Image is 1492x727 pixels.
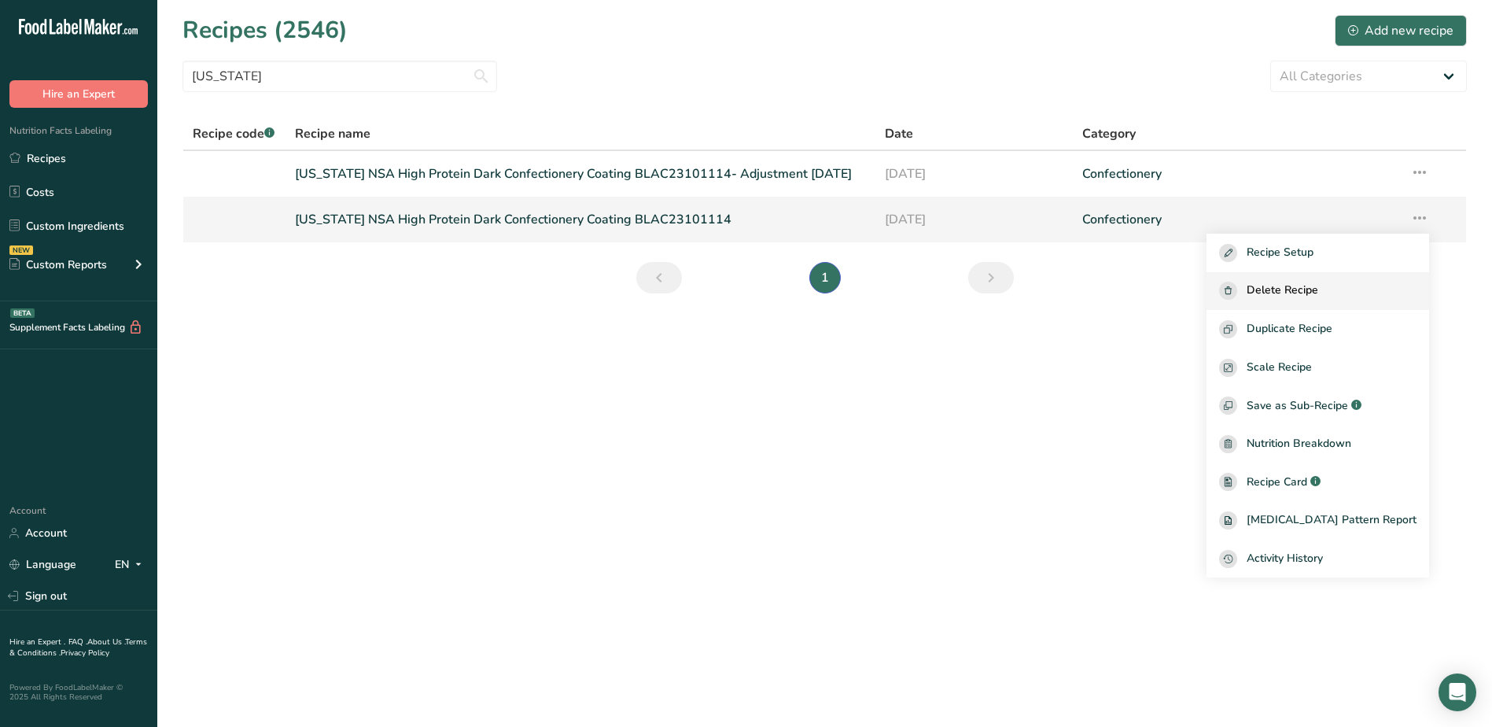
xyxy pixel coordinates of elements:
span: [MEDICAL_DATA] Pattern Report [1247,511,1416,530]
a: Nutrition Breakdown [1206,425,1429,463]
div: BETA [10,308,35,318]
span: Duplicate Recipe [1247,320,1332,338]
h1: Recipes (2546) [182,13,348,48]
a: [DATE] [885,157,1063,190]
div: Open Intercom Messenger [1439,673,1476,711]
a: Hire an Expert . [9,637,65,648]
div: Add new recipe [1348,21,1453,40]
a: [MEDICAL_DATA] Pattern Report [1206,501,1429,540]
div: Powered By FoodLabelMaker © 2025 All Rights Reserved [9,683,148,702]
div: NEW [9,245,33,255]
a: [US_STATE] NSA High Protein Dark Confectionery Coating BLAC23101114- Adjustment [DATE] [295,157,867,190]
a: Language [9,551,76,578]
a: Previous page [636,262,682,293]
a: Confectionery [1082,203,1391,236]
a: Terms & Conditions . [9,637,147,659]
a: Privacy Policy [61,648,109,659]
button: Scale Recipe [1206,349,1429,387]
button: Add new recipe [1335,15,1467,46]
span: Recipe code [193,125,274,142]
span: Date [885,124,913,143]
button: Save as Sub-Recipe [1206,386,1429,425]
span: Recipe Setup [1247,244,1313,262]
button: Recipe Setup [1206,234,1429,272]
div: EN [115,555,148,574]
a: [US_STATE] NSA High Protein Dark Confectionery Coating BLAC23101114 [295,203,867,236]
a: About Us . [87,637,125,648]
a: FAQ . [68,637,87,648]
a: Confectionery [1082,157,1391,190]
span: Recipe Card [1247,474,1307,490]
button: Hire an Expert [9,80,148,108]
div: Custom Reports [9,256,107,273]
span: Delete Recipe [1247,282,1318,300]
span: Activity History [1247,550,1323,568]
a: [DATE] [885,203,1063,236]
span: Scale Recipe [1247,359,1312,377]
a: Next page [968,262,1014,293]
span: Nutrition Breakdown [1247,435,1351,453]
span: Save as Sub-Recipe [1247,397,1348,414]
input: Search for recipe [182,61,497,92]
button: Delete Recipe [1206,272,1429,311]
a: Recipe Card [1206,463,1429,502]
button: Duplicate Recipe [1206,310,1429,349]
button: Activity History [1206,540,1429,578]
span: Category [1082,124,1136,143]
span: Recipe name [295,124,370,143]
